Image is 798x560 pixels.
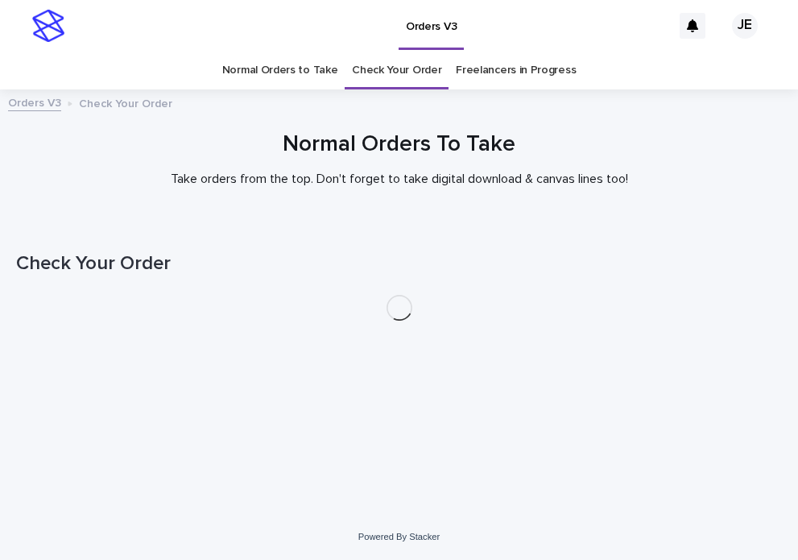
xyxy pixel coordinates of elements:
img: stacker-logo-s-only.png [32,10,64,42]
p: Check Your Order [79,93,172,111]
a: Orders V3 [8,93,61,111]
a: Powered By Stacker [358,532,440,541]
a: Normal Orders to Take [222,52,338,89]
h1: Normal Orders To Take [16,131,782,159]
a: Freelancers in Progress [456,52,576,89]
p: Take orders from the top. Don't forget to take digital download & canvas lines too! [77,172,722,187]
h1: Check Your Order [16,252,782,276]
div: JE [732,13,758,39]
a: Check Your Order [352,52,441,89]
